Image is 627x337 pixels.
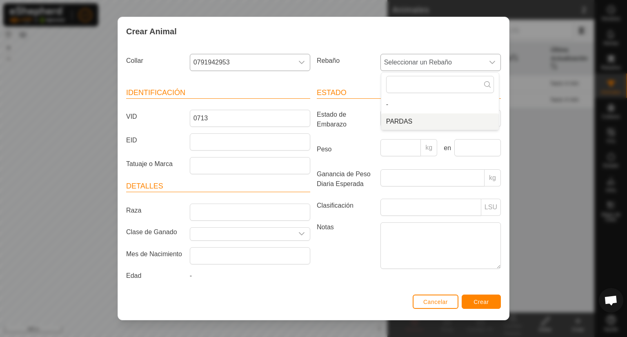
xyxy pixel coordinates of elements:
label: Notas [313,222,377,268]
label: Tatuaje o Marca [123,157,187,171]
p-inputgroup-addon: LSU [481,199,501,216]
label: Rebaño [313,54,377,68]
label: Collar [123,54,187,68]
header: Identificación [126,87,310,99]
label: Ganancia de Peso Diaria Esperada [313,169,377,189]
span: 0791942953 [190,54,293,71]
label: en [440,143,451,153]
li: - [381,96,499,113]
span: Seleccionar un Rebaño [381,54,484,71]
div: dropdown trigger [293,54,310,71]
div: dropdown trigger [293,228,310,240]
li: PARDAS [381,113,499,130]
button: Cancelar [413,295,458,309]
span: - [190,272,192,279]
label: Mes de Nacimiento [123,247,187,261]
header: Detalles [126,181,310,192]
div: Chat abierto [599,288,623,313]
button: Crear [462,295,501,309]
span: PARDAS [386,117,413,126]
span: Cancelar [423,299,448,305]
label: Estado de Embarazo [313,110,377,129]
header: Estado [317,87,501,99]
label: Raza [123,204,187,217]
p-inputgroup-addon: kg [421,139,437,156]
span: Crear Animal [126,25,177,38]
label: Clasificación [313,199,377,213]
span: Crear [474,299,489,305]
ul: Option List [381,96,499,130]
label: EID [123,133,187,147]
label: Clase de Ganado [123,227,187,237]
label: Edad [123,271,187,281]
label: VID [123,110,187,124]
p-inputgroup-addon: kg [485,169,501,186]
span: - [386,100,388,109]
div: dropdown trigger [484,54,500,71]
label: Peso [313,139,377,160]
